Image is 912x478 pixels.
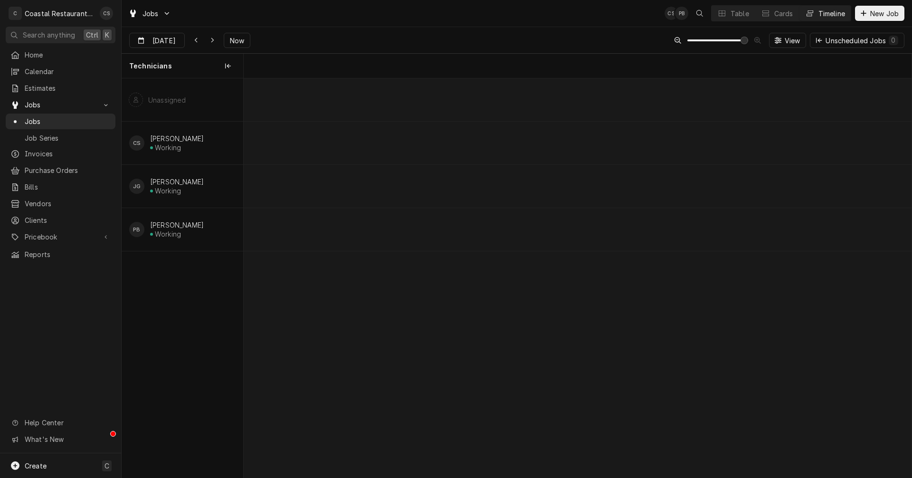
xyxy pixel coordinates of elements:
[6,47,115,63] a: Home
[155,230,181,238] div: Working
[129,222,144,237] div: PB
[25,83,111,93] span: Estimates
[23,30,75,40] span: Search anything
[783,36,802,46] span: View
[244,78,912,478] div: normal
[675,7,688,20] div: Phill Blush's Avatar
[150,178,204,186] div: [PERSON_NAME]
[224,33,250,48] button: Now
[122,78,243,478] div: left
[6,431,115,447] a: Go to What's New
[129,61,172,71] span: Technicians
[818,9,845,19] div: Timeline
[25,199,111,209] span: Vendors
[855,6,904,21] button: New Job
[6,146,115,162] a: Invoices
[25,215,111,225] span: Clients
[86,30,98,40] span: Ctrl
[769,33,807,48] button: View
[148,96,186,104] div: Unassigned
[150,221,204,229] div: [PERSON_NAME]
[6,27,115,43] button: Search anythingCtrlK
[25,50,111,60] span: Home
[6,229,115,245] a: Go to Pricebook
[692,6,707,21] button: Open search
[25,9,95,19] div: Coastal Restaurant Repair
[25,434,110,444] span: What's New
[6,80,115,96] a: Estimates
[155,187,181,195] div: Working
[826,36,898,46] div: Unscheduled Jobs
[25,462,47,470] span: Create
[129,135,144,151] div: CS
[142,9,159,19] span: Jobs
[25,149,111,159] span: Invoices
[6,196,115,211] a: Vendors
[25,418,110,428] span: Help Center
[104,461,109,471] span: C
[665,7,678,20] div: CS
[122,54,243,78] div: Technicians column. SPACE for context menu
[105,30,109,40] span: K
[675,7,688,20] div: PB
[665,7,678,20] div: Chris Sockriter's Avatar
[25,133,111,143] span: Job Series
[129,135,144,151] div: Chris Sockriter's Avatar
[25,100,96,110] span: Jobs
[9,7,22,20] div: C
[6,179,115,195] a: Bills
[6,247,115,262] a: Reports
[25,67,111,76] span: Calendar
[129,222,144,237] div: Phill Blush's Avatar
[6,163,115,178] a: Purchase Orders
[810,33,904,48] button: Unscheduled Jobs0
[6,114,115,129] a: Jobs
[150,134,204,143] div: [PERSON_NAME]
[100,7,113,20] div: CS
[25,232,96,242] span: Pricebook
[124,6,175,21] a: Go to Jobs
[6,415,115,430] a: Go to Help Center
[129,179,144,194] div: James Gatton's Avatar
[25,182,111,192] span: Bills
[868,9,901,19] span: New Job
[891,35,896,45] div: 0
[9,7,22,20] div: Coastal Restaurant Repair's Avatar
[100,7,113,20] div: Chris Sockriter's Avatar
[155,143,181,152] div: Working
[731,9,749,19] div: Table
[6,212,115,228] a: Clients
[129,33,185,48] button: [DATE]
[25,116,111,126] span: Jobs
[6,97,115,113] a: Go to Jobs
[774,9,793,19] div: Cards
[6,64,115,79] a: Calendar
[228,36,246,46] span: Now
[25,249,111,259] span: Reports
[129,179,144,194] div: JG
[6,130,115,146] a: Job Series
[25,165,111,175] span: Purchase Orders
